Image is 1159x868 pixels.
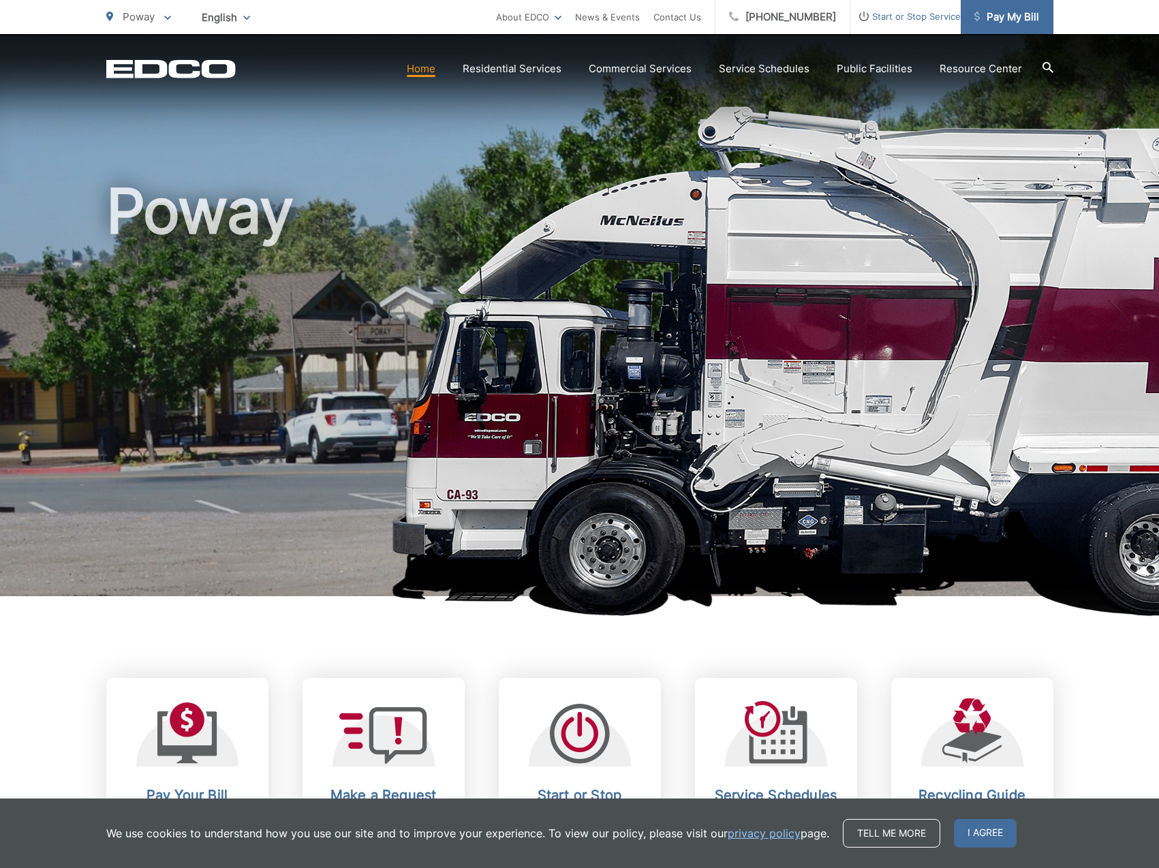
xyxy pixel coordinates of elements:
[106,177,1053,608] h1: Poway
[120,787,255,803] h2: Pay Your Bill
[463,61,561,77] a: Residential Services
[709,787,844,803] h2: Service Schedules
[843,819,940,848] a: Tell me more
[316,787,451,803] h2: Make a Request
[653,9,701,25] a: Contact Us
[496,9,561,25] a: About EDCO
[106,59,236,78] a: EDCD logo. Return to the homepage.
[407,61,435,77] a: Home
[191,5,260,29] span: English
[974,9,1039,25] span: Pay My Bill
[589,61,692,77] a: Commercial Services
[837,61,912,77] a: Public Facilities
[940,61,1022,77] a: Resource Center
[575,9,640,25] a: News & Events
[106,825,829,841] p: We use cookies to understand how you use our site and to improve your experience. To view our pol...
[123,10,155,23] span: Poway
[728,825,801,841] a: privacy policy
[719,61,809,77] a: Service Schedules
[512,787,647,820] h2: Start or Stop Service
